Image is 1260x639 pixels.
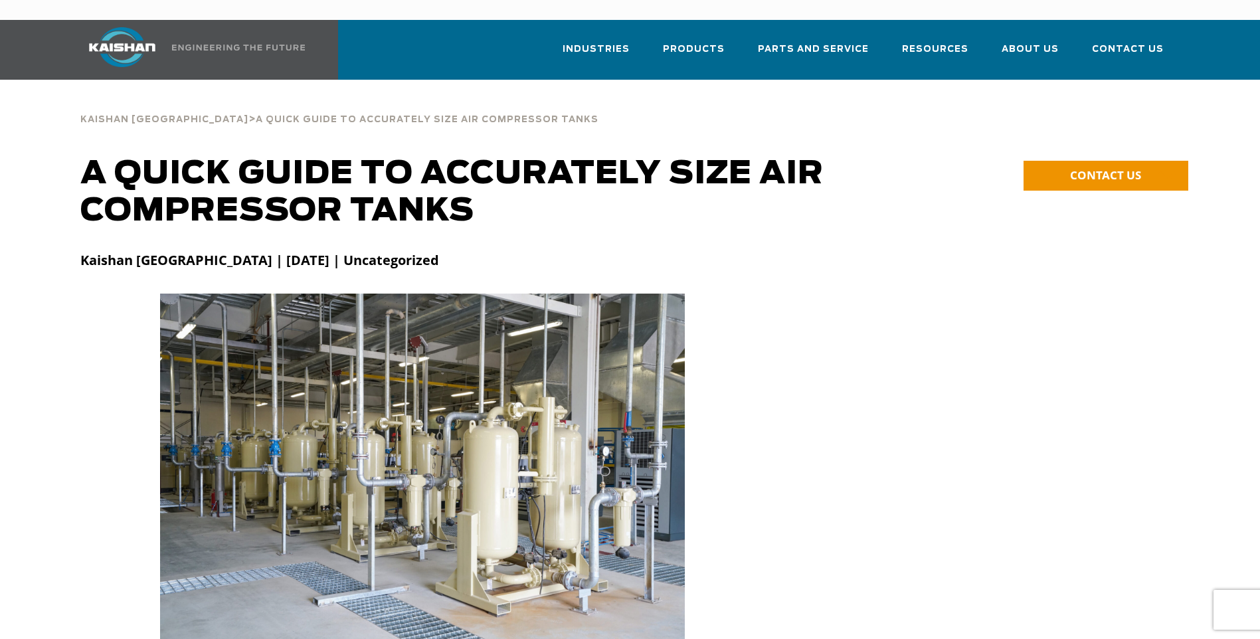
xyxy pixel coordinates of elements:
a: About Us [1002,32,1059,77]
a: A Quick Guide to Accurately Size Air Compressor Tanks [256,113,598,125]
span: Kaishan [GEOGRAPHIC_DATA] [80,116,248,124]
a: Resources [902,32,968,77]
span: About Us [1002,42,1059,57]
a: Products [663,32,725,77]
span: Industries [563,42,630,57]
span: Resources [902,42,968,57]
a: Kaishan USA [72,20,308,80]
a: Parts and Service [758,32,869,77]
a: CONTACT US [1024,161,1188,191]
img: Engineering the future [172,45,305,50]
strong: Kaishan [GEOGRAPHIC_DATA] | [DATE] | Uncategorized [80,251,439,269]
img: kaishan logo [72,27,172,67]
a: Kaishan [GEOGRAPHIC_DATA] [80,113,248,125]
a: Industries [563,32,630,77]
a: Contact Us [1092,32,1164,77]
span: CONTACT US [1070,167,1141,183]
h1: A Quick Guide to Accurately Size Air Compressor Tanks [80,155,957,230]
span: Contact Us [1092,42,1164,57]
span: Parts and Service [758,42,869,57]
span: A Quick Guide to Accurately Size Air Compressor Tanks [256,116,598,124]
div: > [80,100,598,130]
span: Products [663,42,725,57]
